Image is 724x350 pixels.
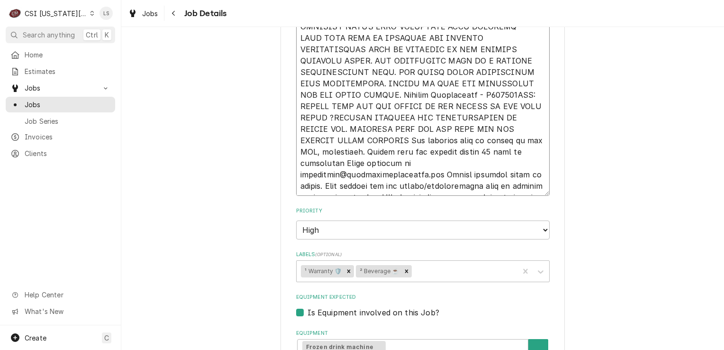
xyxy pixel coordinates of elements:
span: Clients [25,148,110,158]
span: Help Center [25,290,109,300]
span: Jobs [25,83,96,93]
label: Equipment Expected [296,294,550,301]
a: Job Series [6,113,115,129]
span: Ctrl [86,30,98,40]
a: Estimates [6,64,115,79]
a: Home [6,47,115,63]
button: Search anythingCtrlK [6,27,115,43]
span: C [104,333,109,343]
span: Invoices [25,132,110,142]
div: Remove ¹ Warranty 🛡️ [344,265,354,277]
label: Is Equipment involved on this Job? [308,307,439,318]
span: ( optional ) [315,252,342,257]
div: Remove ² Beverage ☕️ [401,265,412,277]
a: Jobs [6,97,115,112]
button: Navigate back [166,6,181,21]
div: ¹ Warranty 🛡️ [301,265,344,277]
span: What's New [25,306,109,316]
span: Search anything [23,30,75,40]
a: Go to What's New [6,304,115,319]
span: K [105,30,109,40]
div: C [9,7,22,20]
div: Equipment Expected [296,294,550,318]
a: Jobs [124,6,162,21]
a: Go to Help Center [6,287,115,303]
label: Labels [296,251,550,258]
div: Lindsay Stover's Avatar [100,7,113,20]
div: CSI Kansas City's Avatar [9,7,22,20]
a: Invoices [6,129,115,145]
span: Jobs [25,100,110,110]
div: Labels [296,251,550,282]
div: CSI [US_STATE][GEOGRAPHIC_DATA] [25,9,87,18]
div: ² Beverage ☕️ [356,265,401,277]
a: Go to Jobs [6,80,115,96]
span: Create [25,334,46,342]
span: Job Details [181,7,227,20]
div: Priority [296,207,550,239]
div: LS [100,7,113,20]
span: Home [25,50,110,60]
span: Job Series [25,116,110,126]
span: Jobs [142,9,158,18]
a: Clients [6,146,115,161]
label: Equipment [296,330,550,337]
span: Estimates [25,66,110,76]
label: Priority [296,207,550,215]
